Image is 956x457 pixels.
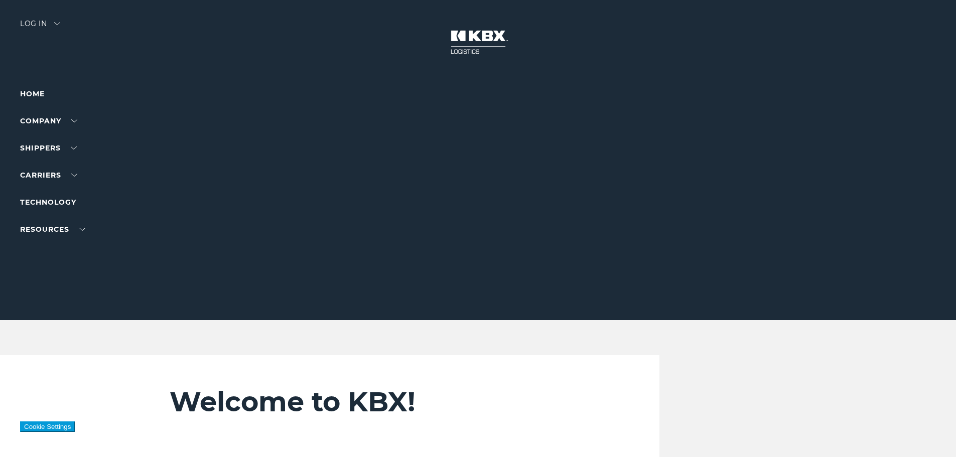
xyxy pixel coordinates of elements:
[20,171,77,180] a: Carriers
[20,20,60,35] div: Log in
[20,89,45,98] a: Home
[20,225,85,234] a: RESOURCES
[170,385,600,418] h2: Welcome to KBX!
[20,421,75,432] button: Cookie Settings
[54,22,60,25] img: arrow
[20,198,76,207] a: Technology
[20,143,77,153] a: SHIPPERS
[20,116,77,125] a: Company
[441,20,516,64] img: kbx logo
